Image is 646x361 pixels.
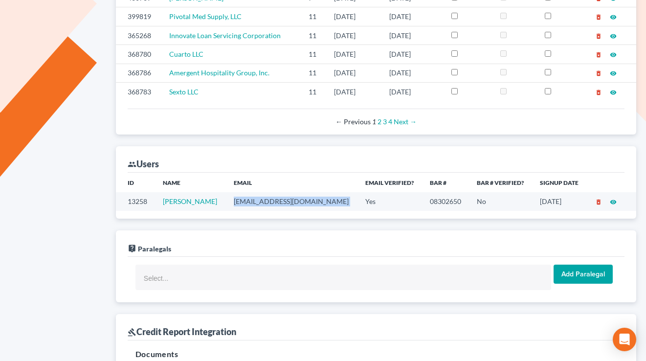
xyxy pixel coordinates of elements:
a: visibility [610,50,617,58]
a: visibility [610,88,617,96]
i: visibility [610,199,617,205]
a: visibility [610,197,617,205]
a: Cuarto LLC [169,50,203,58]
i: group [128,160,136,169]
a: delete_forever [595,31,602,40]
i: visibility [610,51,617,58]
i: visibility [610,89,617,96]
i: delete_forever [595,199,602,205]
th: ID [116,173,156,192]
td: 11 [301,7,326,26]
a: visibility [610,12,617,21]
input: Add Paralegal [554,265,613,284]
a: delete_forever [595,197,602,205]
i: visibility [610,70,617,77]
td: [DATE] [381,64,444,82]
i: delete_forever [595,89,602,96]
td: [DATE] [381,26,444,45]
th: Name [155,173,225,192]
i: gavel [128,328,136,337]
div: Credit Report Integration [128,326,236,338]
th: Email Verified? [357,173,422,192]
th: Bar # [422,173,469,192]
a: Page 4 [388,117,392,126]
td: [DATE] [326,45,381,64]
a: delete_forever [595,68,602,77]
td: 399819 [116,7,161,26]
td: 08302650 [422,192,469,210]
a: [PERSON_NAME] [163,197,217,205]
a: Sexto LLC [169,88,199,96]
td: [DATE] [381,7,444,26]
i: delete_forever [595,33,602,40]
td: [EMAIL_ADDRESS][DOMAIN_NAME] [226,192,357,210]
td: [DATE] [326,26,381,45]
h5: Documents [135,348,617,360]
i: visibility [610,33,617,40]
a: Next page [394,117,417,126]
em: Page 1 [372,117,376,126]
i: delete_forever [595,51,602,58]
td: 368783 [116,83,161,101]
td: 13258 [116,192,156,210]
th: Signup Date [532,173,587,192]
td: [DATE] [326,83,381,101]
th: Bar # Verified? [469,173,532,192]
div: Pagination [135,117,617,127]
td: 11 [301,64,326,82]
a: visibility [610,31,617,40]
a: Pivotal Med Supply, LLC [169,12,242,21]
td: No [469,192,532,210]
i: live_help [128,244,136,253]
td: 368786 [116,64,161,82]
td: [DATE] [532,192,587,210]
span: Paralegals [138,245,171,253]
div: Users [128,158,159,170]
a: delete_forever [595,12,602,21]
i: visibility [610,14,617,21]
td: 368780 [116,45,161,64]
span: Previous page [335,117,371,126]
i: delete_forever [595,70,602,77]
a: Amergent Hospitality Group, Inc. [169,68,269,77]
td: 11 [301,83,326,101]
td: 11 [301,26,326,45]
th: Email [226,173,357,192]
a: delete_forever [595,50,602,58]
td: [DATE] [381,83,444,101]
td: [DATE] [326,7,381,26]
a: Innovate Loan Servicing Corporation [169,31,281,40]
i: delete_forever [595,14,602,21]
td: [DATE] [381,45,444,64]
td: Yes [357,192,422,210]
a: Page 3 [383,117,387,126]
a: visibility [610,68,617,77]
a: Page 2 [378,117,381,126]
a: delete_forever [595,88,602,96]
td: 365268 [116,26,161,45]
div: Open Intercom Messenger [613,328,636,351]
td: [DATE] [326,64,381,82]
td: 11 [301,45,326,64]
